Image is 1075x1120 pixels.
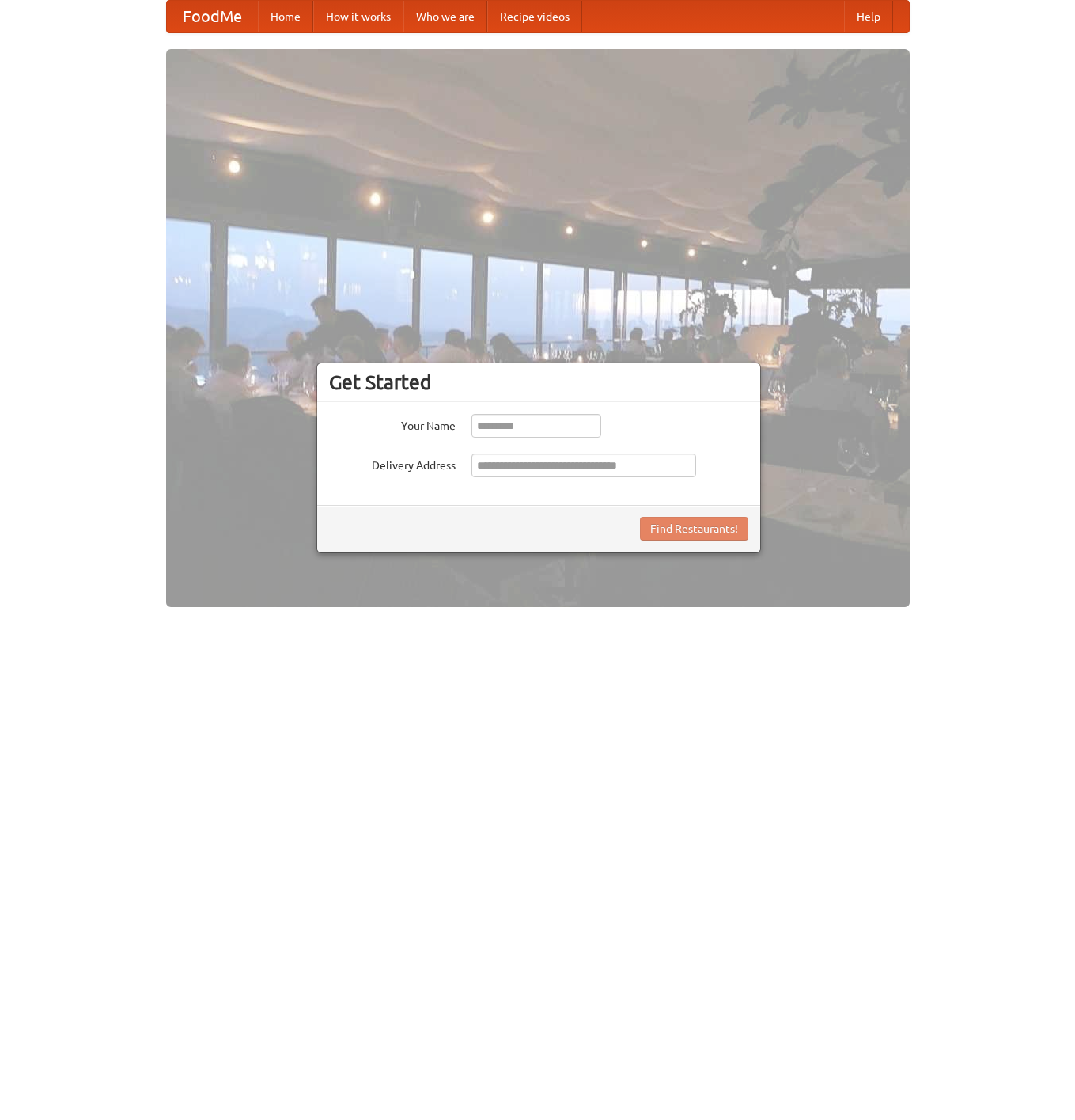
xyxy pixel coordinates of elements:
[258,1,313,32] a: Home
[640,517,748,541] button: Find Restaurants!
[167,1,258,32] a: FoodMe
[329,414,456,434] label: Your Name
[403,1,487,32] a: Who we are
[487,1,582,32] a: Recipe videos
[313,1,403,32] a: How it works
[329,454,456,473] label: Delivery Address
[844,1,893,32] a: Help
[329,370,748,394] h3: Get Started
